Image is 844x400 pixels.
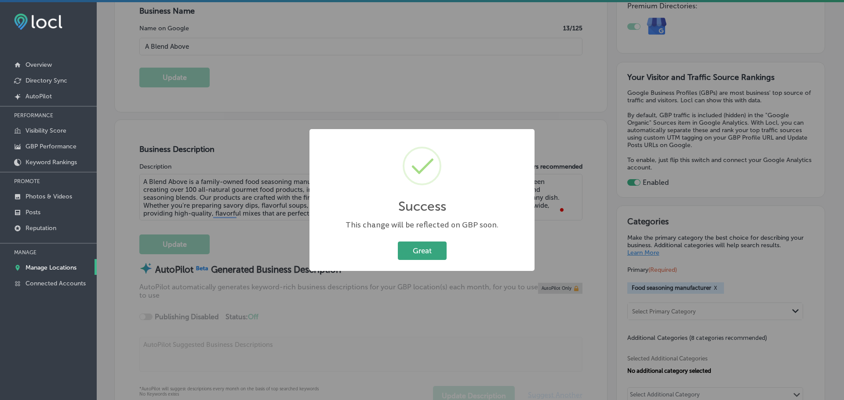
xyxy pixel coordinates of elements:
p: Directory Sync [25,77,67,84]
p: Keyword Rankings [25,159,77,166]
p: Posts [25,209,40,216]
p: Connected Accounts [25,280,86,287]
div: This change will be reflected on GBP soon. [318,220,526,231]
button: Great [398,241,447,259]
h2: Success [398,198,446,214]
p: Photos & Videos [25,193,72,200]
p: Manage Locations [25,264,76,271]
p: Reputation [25,224,56,232]
img: fda3e92497d09a02dc62c9cd864e3231.png [14,14,62,30]
p: AutoPilot [25,93,52,100]
p: GBP Performance [25,143,76,150]
p: Visibility Score [25,127,66,134]
p: Overview [25,61,52,68]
